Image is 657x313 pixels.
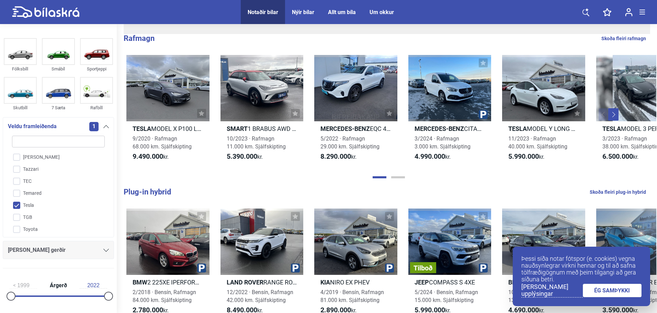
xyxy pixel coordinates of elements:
span: kr. [415,153,451,161]
span: kr. [133,153,169,161]
span: kr. [227,153,263,161]
b: Smart [227,125,248,132]
b: Land Rover [227,279,263,286]
span: Tilboð [414,265,433,271]
h2: MODEL Y LONG RANGE [502,125,585,133]
b: 6.500.000 [602,152,633,160]
h2: RANGE ROVER EVOQUE SE R-DYNAMIC PHEV [220,278,304,286]
a: Mercedes-BenzCITAN E MILLILANGUR BUSINESS3/2024 · Rafmagn3.000 km. Sjálfskipting4.990.000kr. [408,55,491,167]
span: [PERSON_NAME] gerðir [8,245,66,255]
h2: EQC 400 4MATIC [314,125,397,133]
span: Árgerð [48,283,69,288]
span: 5/2024 · Bensín, Rafmagn 15.000 km. Sjálfskipting [415,289,478,303]
a: Skoða fleiri rafmagn [601,34,646,43]
a: Allt um bíla [328,9,356,15]
h2: 2 225XE IPERFORMANCE [126,278,209,286]
a: Nýir bílar [292,9,314,15]
a: Notaðir bílar [248,9,278,15]
b: Rafmagn [124,34,155,43]
span: 10/2017 · Bensín, Rafmagn 136.000 km. Sjálfskipting [508,289,575,303]
a: Skoða fleiri plug-in hybrid [590,188,646,197]
span: 4/2019 · Bensín, Rafmagn 81.000 km. Sjálfskipting [320,289,384,303]
div: Skutbíll [4,104,37,112]
p: Þessi síða notar fótspor (e. cookies) vegna nauðsynlegrar virkni hennar og til að safna tölfræðig... [521,255,642,283]
b: BMW [508,279,523,286]
b: Tesla [602,125,621,132]
a: ÉG SAMÞYKKI [583,284,642,297]
b: Jeep [415,279,429,286]
span: 1 [89,122,99,131]
a: Mercedes-BenzEQC 400 4MATIC5/2022 · Rafmagn29.000 km. Sjálfskipting8.290.000kr. [314,55,397,167]
b: 9.490.000 [133,152,163,160]
h2: CITAN E MILLILANGUR BUSINESS [408,125,491,133]
b: 4.990.000 [415,152,445,160]
b: Kia [320,279,330,286]
h2: 1 BRABUS AWD 66KWH [220,125,304,133]
b: BMW [133,279,147,286]
span: 9/2020 · Rafmagn 68.000 km. Sjálfskipting [133,135,192,150]
button: Page 2 [391,176,405,178]
button: Next [608,108,619,121]
button: Page 1 [373,176,386,178]
img: user-login.svg [625,8,633,16]
b: Mercedes-Benz [415,125,464,132]
div: Fólksbíll [4,65,37,73]
h2: MODEL X P100 LUDICROUS [126,125,209,133]
b: Tesla [508,125,527,132]
b: 5.390.000 [227,152,257,160]
span: kr. [602,153,638,161]
span: 2/2018 · Bensín, Rafmagn 84.000 km. Sjálfskipting [133,289,196,303]
a: Smart1 BRABUS AWD 66KWH10/2023 · Rafmagn11.000 km. Sjálfskipting5.390.000kr. [220,55,304,167]
b: 8.290.000 [320,152,351,160]
h2: NIRO EX PHEV [314,278,397,286]
span: 10/2023 · Rafmagn 11.000 km. Sjálfskipting [227,135,286,150]
div: Sportjeppi [80,65,113,73]
span: 5/2022 · Rafmagn 29.000 km. Sjálfskipting [320,135,380,150]
b: Plug-in hybrid [124,188,171,196]
span: kr. [320,153,356,161]
b: Tesla [133,125,151,132]
a: [PERSON_NAME] upplýsingar [521,283,583,298]
span: 11/2023 · Rafmagn 40.000 km. Sjálfskipting [508,135,567,150]
b: 5.990.000 [508,152,539,160]
div: Smábíl [42,65,75,73]
div: 7 Sæta [42,104,75,112]
a: TeslaMODEL Y LONG RANGE11/2023 · Rafmagn40.000 km. Sjálfskipting5.990.000kr. [502,55,585,167]
a: Um okkur [370,9,394,15]
span: 3/2024 · Rafmagn 3.000 km. Sjálfskipting [415,135,471,150]
a: TeslaMODEL X P100 LUDICROUS9/2020 · Rafmagn68.000 km. Sjálfskipting9.490.000kr. [126,55,209,167]
div: Rafbíll [80,104,113,112]
button: Previous [599,108,609,121]
span: kr. [508,153,544,161]
span: Veldu framleiðenda [8,122,57,131]
h2: COMPASS S 4XE [408,278,491,286]
span: 12/2022 · Bensín, Rafmagn 42.000 km. Sjálfskipting [227,289,293,303]
b: Mercedes-Benz [320,125,370,132]
h2: 5 530E IPERFORMANCE M-TECH [502,278,585,286]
